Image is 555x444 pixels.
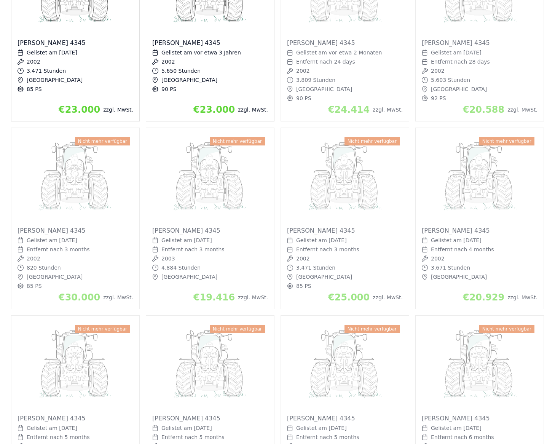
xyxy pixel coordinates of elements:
[161,237,212,243] span: Gelistet am [DATE]
[161,425,212,431] span: Gelistet am [DATE]
[296,283,311,289] span: 85 PS
[507,294,537,300] span: zzgl. MwSt.
[161,59,175,65] span: 2002
[344,325,400,333] span: Nicht mehr verfügbar
[296,274,352,280] span: [GEOGRAPHIC_DATA]
[152,415,268,422] div: [PERSON_NAME] 4345
[27,256,40,262] span: 2002
[431,265,470,271] span: 3.671 Stunden
[27,246,90,252] span: Entfernt nach 3 months
[431,59,490,65] span: Entfernt nach 28 days
[27,425,77,431] span: Gelistet am [DATE]
[463,292,504,303] span: €20.929
[210,137,265,145] span: Nicht mehr verfügbar
[328,104,370,115] span: €24.414
[296,434,359,440] span: Entfernt nach 5 months
[479,137,534,145] span: Nicht mehr verfügbar
[161,434,225,440] span: Entfernt nach 5 months
[75,137,130,145] span: Nicht mehr verfügbar
[296,425,347,431] span: Gelistet am [DATE]
[287,227,403,234] div: [PERSON_NAME] 4345
[507,107,537,113] span: zzgl. MwSt.
[431,95,446,101] span: 92 PS
[161,256,175,262] span: 2003
[161,86,177,92] span: 90 PS
[373,107,403,113] span: zzgl. MwSt.
[27,86,42,92] span: 85 PS
[479,325,534,333] span: Nicht mehr verfügbar
[27,68,66,74] span: 3.471 Stunden
[103,107,133,113] span: zzgl. MwSt.
[146,128,274,309] div: Details zu Massey Ferguson 4345 anzeigen
[296,265,335,271] span: 3.471 Stunden
[152,227,268,234] div: [PERSON_NAME] 4345
[27,274,83,280] span: [GEOGRAPHIC_DATA]
[103,294,133,300] span: zzgl. MwSt.
[238,107,268,113] span: zzgl. MwSt.
[344,137,400,145] span: Nicht mehr verfügbar
[161,246,225,252] span: Entfernt nach 3 months
[27,434,90,440] span: Entfernt nach 5 months
[296,246,359,252] span: Entfernt nach 3 months
[422,322,537,409] img: Massey Ferguson 4345
[431,434,494,440] span: Entfernt nach 6 months
[281,128,409,309] div: Details zu Massey Ferguson 4345 anzeigen
[238,294,268,300] span: zzgl. MwSt.
[422,227,537,234] div: [PERSON_NAME] 4345
[210,325,265,333] span: Nicht mehr verfügbar
[152,322,268,409] img: Massey Ferguson 4345
[161,77,217,83] span: [GEOGRAPHIC_DATA]
[422,415,537,422] div: [PERSON_NAME] 4345
[18,39,133,46] div: [PERSON_NAME] 4345
[463,104,504,115] span: €20.588
[18,415,133,422] div: [PERSON_NAME] 4345
[431,274,487,280] span: [GEOGRAPHIC_DATA]
[27,50,77,56] span: Gelistet am [DATE]
[296,68,310,74] span: 2002
[193,292,235,303] span: €19.416
[27,265,61,271] span: 820 Stunden
[193,104,235,115] span: €23.000
[296,59,355,65] span: Entfernt nach 24 days
[152,39,268,46] div: [PERSON_NAME] 4345
[18,227,133,234] div: [PERSON_NAME] 4345
[27,77,83,83] span: [GEOGRAPHIC_DATA]
[59,292,100,303] span: €30.000
[431,77,470,83] span: 5.603 Stunden
[328,292,370,303] span: €25.000
[161,50,241,56] span: Gelistet am vor etwa 3 Jahren
[373,294,403,300] span: zzgl. MwSt.
[431,246,494,252] span: Entfernt nach 4 months
[287,134,403,221] img: Massey Ferguson 4345
[431,256,445,262] span: 2002
[287,322,403,409] img: Massey Ferguson 4345
[422,39,537,46] div: [PERSON_NAME] 4345
[431,237,482,243] span: Gelistet am [DATE]
[287,415,403,422] div: [PERSON_NAME] 4345
[161,274,217,280] span: [GEOGRAPHIC_DATA]
[27,237,77,243] span: Gelistet am [DATE]
[296,50,382,56] span: Gelistet am vor etwa 2 Monaten
[431,50,482,56] span: Gelistet am [DATE]
[431,425,482,431] span: Gelistet am [DATE]
[27,283,42,289] span: 85 PS
[431,86,487,92] span: [GEOGRAPHIC_DATA]
[287,39,403,46] div: [PERSON_NAME] 4345
[18,322,133,409] img: Massey Ferguson 4345
[18,134,133,221] img: Massey Ferguson 4345
[59,104,100,115] span: €23.000
[422,134,537,221] img: Massey Ferguson 4345
[11,128,140,309] div: Details zu Massey Ferguson 4345 anzeigen
[161,68,201,74] span: 5.650 Stunden
[296,95,311,101] span: 90 PS
[431,68,445,74] span: 2002
[75,325,130,333] span: Nicht mehr verfügbar
[161,265,201,271] span: 4.884 Stunden
[296,86,352,92] span: [GEOGRAPHIC_DATA]
[415,128,544,309] div: Details zu Massey Ferguson 4345 anzeigen
[296,77,335,83] span: 3.809 Stunden
[296,256,310,262] span: 2002
[27,59,40,65] span: 2002
[296,237,347,243] span: Gelistet am [DATE]
[152,134,268,221] img: Massey Ferguson 4345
